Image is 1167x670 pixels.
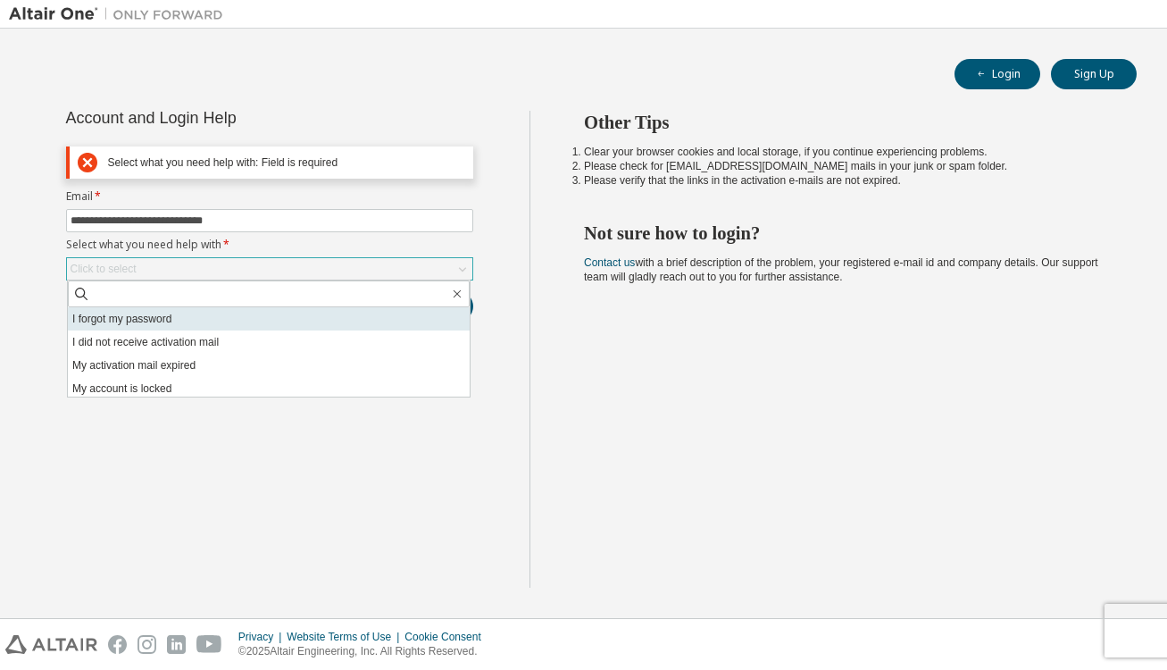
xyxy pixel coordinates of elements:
h2: Not sure how to login? [584,222,1104,245]
li: Clear your browser cookies and local storage, if you continue experiencing problems. [584,145,1104,159]
img: youtube.svg [196,635,222,654]
img: instagram.svg [138,635,156,654]
span: with a brief description of the problem, your registered e-mail id and company details. Our suppo... [584,256,1098,283]
label: Email [66,189,473,204]
button: Sign Up [1051,59,1137,89]
div: Click to select [71,262,137,276]
img: facebook.svg [108,635,127,654]
img: altair_logo.svg [5,635,97,654]
div: Cookie Consent [404,630,491,644]
h2: Other Tips [584,111,1104,134]
div: Website Terms of Use [287,630,404,644]
div: Privacy [238,630,287,644]
a: Contact us [584,256,635,269]
div: Click to select [67,258,472,280]
p: © 2025 Altair Engineering, Inc. All Rights Reserved. [238,644,492,659]
label: Select what you need help with [66,238,473,252]
div: Select what you need help with: Field is required [108,156,465,170]
li: Please verify that the links in the activation e-mails are not expired. [584,173,1104,188]
img: Altair One [9,5,232,23]
img: linkedin.svg [167,635,186,654]
li: I forgot my password [68,307,470,331]
button: Login [954,59,1040,89]
div: Account and Login Help [66,111,392,125]
li: Please check for [EMAIL_ADDRESS][DOMAIN_NAME] mails in your junk or spam folder. [584,159,1104,173]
